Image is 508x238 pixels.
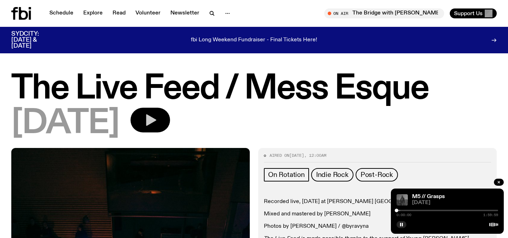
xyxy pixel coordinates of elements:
[324,8,444,18] button: On AirThe Bridge with [PERSON_NAME]
[304,153,326,158] span: , 12:00am
[454,10,483,17] span: Support Us
[311,168,353,182] a: Indie Rock
[361,171,393,179] span: Post-Rock
[412,200,498,206] span: [DATE]
[264,211,491,218] p: Mixed and mastered by [PERSON_NAME]
[11,108,119,139] span: [DATE]
[483,213,498,217] span: 1:59:59
[79,8,107,18] a: Explore
[131,8,165,18] a: Volunteer
[450,8,497,18] button: Support Us
[270,153,289,158] span: Aired on
[11,31,56,49] h3: SYDCITY: [DATE] & [DATE]
[191,37,317,43] p: fbi Long Weekend Fundraiser - Final Tickets Here!
[412,194,445,200] a: M5 // Grasps
[289,153,304,158] span: [DATE]
[45,8,78,18] a: Schedule
[11,73,497,105] h1: The Live Feed / Mess Esque
[397,213,411,217] span: 0:00:00
[108,8,130,18] a: Read
[264,223,491,230] p: Photos by [PERSON_NAME] / @byravyna
[316,171,349,179] span: Indie Rock
[166,8,204,18] a: Newsletter
[268,171,305,179] span: On Rotation
[264,168,309,182] a: On Rotation
[356,168,398,182] a: Post-Rock
[264,198,491,205] p: Recorded live, [DATE] at [PERSON_NAME] [GEOGRAPHIC_DATA]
